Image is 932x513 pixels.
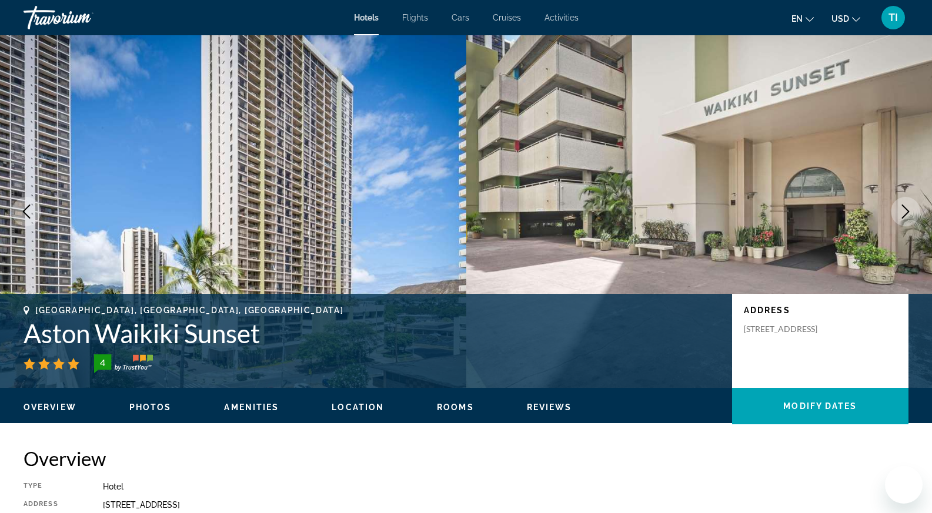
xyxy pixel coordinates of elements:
[103,500,908,509] div: [STREET_ADDRESS]
[878,5,908,30] button: User Menu
[24,482,74,491] div: Type
[493,13,521,22] a: Cruises
[24,318,720,348] h1: Aston Waikiki Sunset
[35,306,343,315] span: [GEOGRAPHIC_DATA], [GEOGRAPHIC_DATA], [GEOGRAPHIC_DATA]
[103,482,908,491] div: Hotel
[24,403,76,412] span: Overview
[437,402,474,413] button: Rooms
[527,402,572,413] button: Reviews
[791,14,803,24] span: en
[791,10,814,27] button: Change language
[888,12,898,24] span: TI
[891,197,920,226] button: Next image
[24,2,141,33] a: Travorium
[129,402,172,413] button: Photos
[224,402,279,413] button: Amenities
[224,403,279,412] span: Amenities
[732,388,908,424] button: Modify Dates
[831,14,849,24] span: USD
[831,10,860,27] button: Change currency
[129,403,172,412] span: Photos
[24,402,76,413] button: Overview
[402,13,428,22] a: Flights
[744,306,897,315] p: Address
[354,13,379,22] a: Hotels
[24,500,74,509] div: Address
[332,402,384,413] button: Location
[452,13,469,22] a: Cars
[437,403,474,412] span: Rooms
[24,447,908,470] h2: Overview
[744,324,838,334] p: [STREET_ADDRESS]
[783,401,857,411] span: Modify Dates
[91,356,114,370] div: 4
[332,403,384,412] span: Location
[527,403,572,412] span: Reviews
[885,466,923,504] iframe: Кнопка запуска окна обмена сообщениями
[12,197,41,226] button: Previous image
[94,354,153,373] img: TrustYou guest rating badge
[544,13,579,22] a: Activities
